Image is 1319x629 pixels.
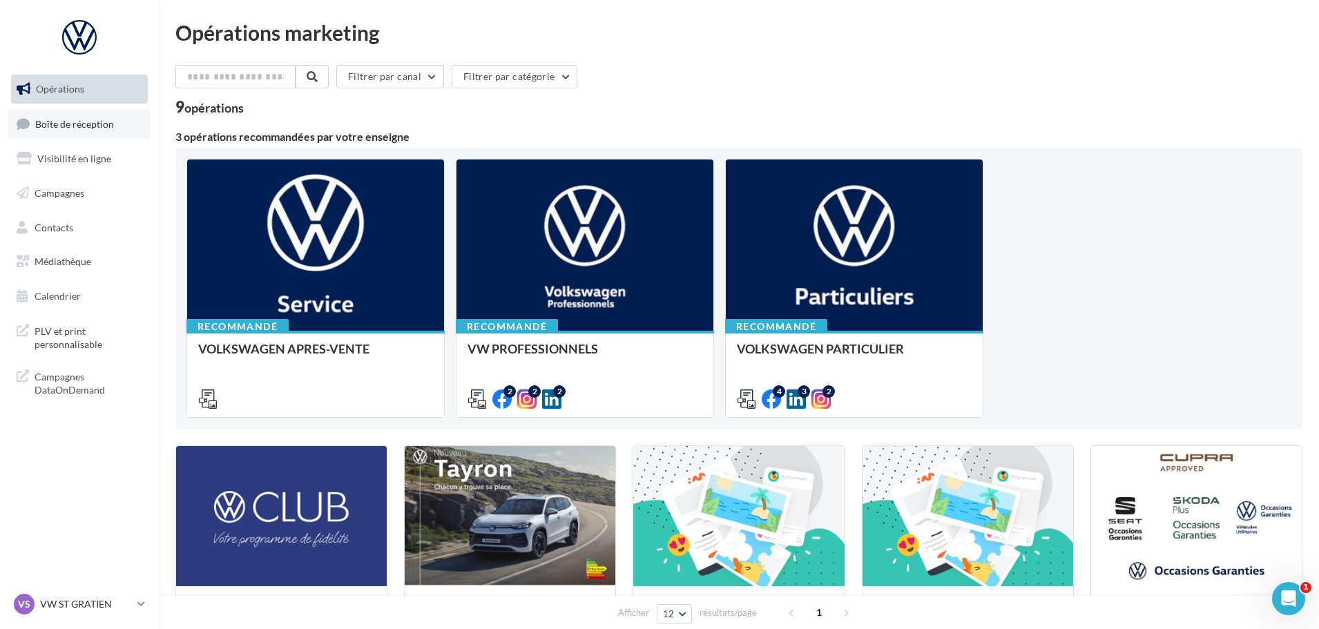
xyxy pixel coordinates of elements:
p: VW ST GRATIEN [40,597,132,611]
a: Boîte de réception [8,109,151,139]
span: Médiathèque [35,255,91,267]
div: 3 [798,385,810,398]
span: 1 [1300,582,1311,593]
span: Boîte de réception [35,117,114,129]
span: 1 [808,601,830,623]
div: 2 [553,385,566,398]
a: Campagnes DataOnDemand [8,362,151,403]
div: 3 opérations recommandées par votre enseigne [175,131,1302,142]
a: Calendrier [8,282,151,311]
span: 12 [663,608,675,619]
span: Opérations [36,83,84,95]
div: opérations [184,101,244,114]
a: Campagnes [8,179,151,208]
span: Calendrier [35,290,81,302]
a: PLV et print personnalisable [8,316,151,357]
div: 9 [175,99,244,115]
div: 4 [773,385,785,398]
div: 2 [503,385,516,398]
span: VOLKSWAGEN PARTICULIER [737,341,904,356]
div: Opérations marketing [175,22,1302,43]
span: Campagnes [35,187,84,199]
a: Opérations [8,75,151,104]
a: Contacts [8,213,151,242]
span: Campagnes DataOnDemand [35,367,142,397]
span: Afficher [618,606,649,619]
span: Contacts [35,221,73,233]
div: Recommandé [186,319,289,334]
span: Visibilité en ligne [37,153,111,164]
button: 12 [657,604,692,623]
a: Visibilité en ligne [8,144,151,173]
span: VS [18,597,30,611]
div: 2 [528,385,541,398]
iframe: Intercom live chat [1272,582,1305,615]
span: résultats/page [700,606,757,619]
span: VOLKSWAGEN APRES-VENTE [198,341,369,356]
div: Recommandé [456,319,558,334]
div: Recommandé [725,319,827,334]
div: 2 [822,385,835,398]
button: Filtrer par canal [336,65,444,88]
span: PLV et print personnalisable [35,322,142,351]
a: Médiathèque [8,247,151,276]
span: VW PROFESSIONNELS [468,341,598,356]
a: VS VW ST GRATIEN [11,591,148,617]
button: Filtrer par catégorie [452,65,577,88]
